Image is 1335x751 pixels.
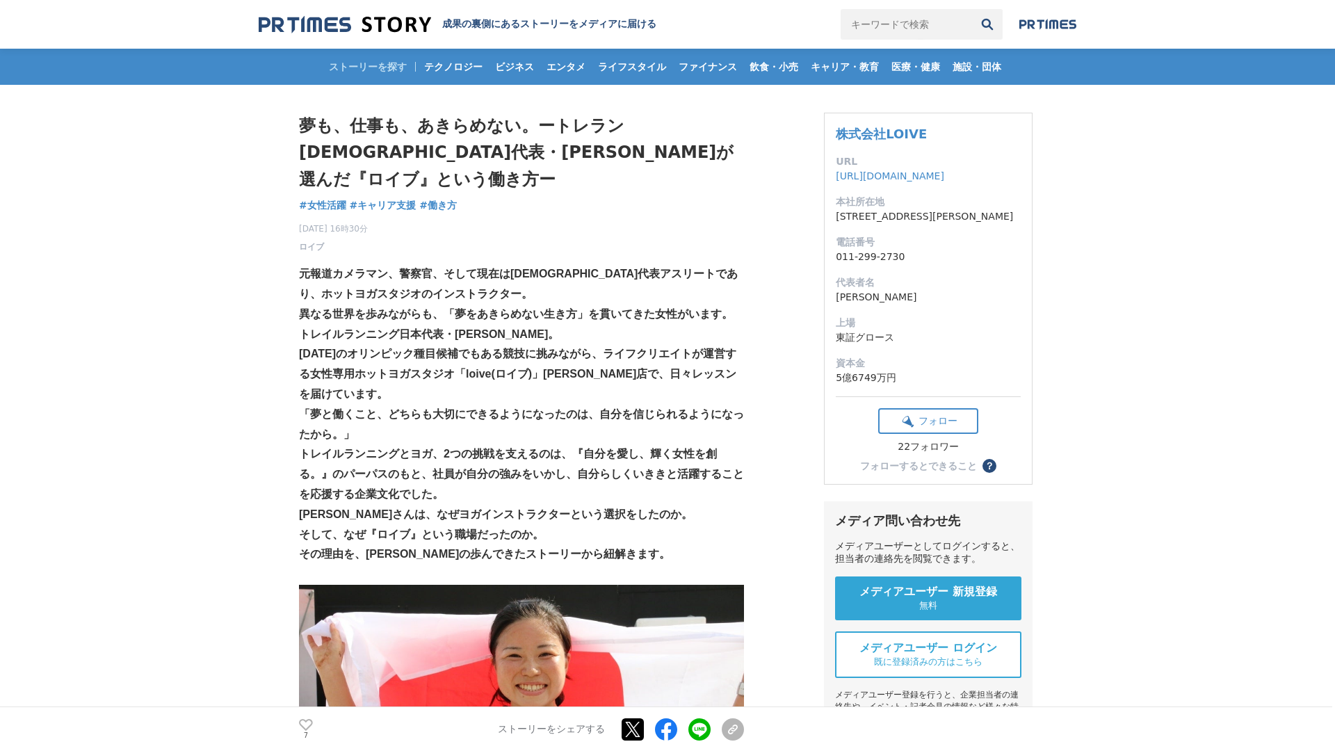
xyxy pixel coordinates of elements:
span: ？ [985,461,994,471]
a: #女性活躍 [299,198,346,213]
span: 無料 [919,599,937,612]
input: キーワードで検索 [841,9,972,40]
strong: [DATE]のオリンピック種目候補でもある競技に挑みながら、ライフクリエイトが運営する女性専用ホットヨガスタジオ「loive(ロイブ)」[PERSON_NAME]店で、日々レッスンを届けています。 [299,348,736,400]
strong: 異なる世界を歩みながらも、「夢をあきらめない生き方」を貫いてきた女性がいます。 [299,308,733,320]
dd: 東証グロース [836,330,1021,345]
a: 医療・健康 [886,49,946,85]
a: エンタメ [541,49,591,85]
dt: 本社所在地 [836,195,1021,209]
a: #働き方 [419,198,457,213]
h1: 夢も、仕事も、あきらめない。ートレラン[DEMOGRAPHIC_DATA]代表・[PERSON_NAME]が選んだ『ロイブ』という働き方ー [299,113,744,193]
dt: URL [836,154,1021,169]
span: 医療・健康 [886,60,946,73]
a: ビジネス [489,49,540,85]
p: ストーリーをシェアする [498,723,605,736]
dt: 上場 [836,316,1021,330]
dt: 資本金 [836,356,1021,371]
a: テクノロジー [419,49,488,85]
div: 22フォロワー [878,441,978,453]
dd: 011-299-2730 [836,250,1021,264]
a: 株式会社LOIVE [836,127,927,141]
img: 成果の裏側にあるストーリーをメディアに届ける [259,15,431,34]
span: 既に登録済みの方はこちら [874,656,982,668]
a: 成果の裏側にあるストーリーをメディアに届ける 成果の裏側にあるストーリーをメディアに届ける [259,15,656,34]
strong: その理由を、[PERSON_NAME]の歩んできたストーリーから紐解きます。 [299,548,670,560]
dd: 5億6749万円 [836,371,1021,385]
strong: [PERSON_NAME]さんは、なぜヨガインストラクターという選択をしたのか。 [299,508,693,520]
span: [DATE] 16時30分 [299,223,368,235]
button: ？ [982,459,996,473]
span: ファイナンス [673,60,743,73]
a: [URL][DOMAIN_NAME] [836,170,944,181]
a: 施設・団体 [947,49,1007,85]
span: #女性活躍 [299,199,346,211]
div: メディアユーザー登録を行うと、企業担当者の連絡先や、イベント・記者会見の情報など様々な特記情報を閲覧できます。 ※内容はストーリー・プレスリリースにより異なります。 [835,689,1021,748]
dt: 電話番号 [836,235,1021,250]
div: フォローするとできること [860,461,977,471]
span: 飲食・小売 [744,60,804,73]
span: ライフスタイル [592,60,672,73]
strong: トレイルランニング日本代表・[PERSON_NAME]。 [299,328,559,340]
p: 7 [299,732,313,739]
div: メディア問い合わせ先 [835,512,1021,529]
dt: 代表者名 [836,275,1021,290]
span: メディアユーザー ログイン [859,641,997,656]
span: テクノロジー [419,60,488,73]
a: メディアユーザー ログイン 既に登録済みの方はこちら [835,631,1021,678]
div: メディアユーザーとしてログインすると、担当者の連絡先を閲覧できます。 [835,540,1021,565]
strong: 「夢と働くこと、どちらも大切にできるようになったのは、自分を信じられるようになったから。」 [299,408,744,440]
strong: そして、なぜ『ロイブ』という職場だったのか。 [299,528,544,540]
dd: [STREET_ADDRESS][PERSON_NAME] [836,209,1021,224]
h2: 成果の裏側にあるストーリーをメディアに届ける [442,18,656,31]
a: 飲食・小売 [744,49,804,85]
a: ライフスタイル [592,49,672,85]
a: メディアユーザー 新規登録 無料 [835,576,1021,620]
button: 検索 [972,9,1003,40]
strong: 元報道カメラマン、警察官、そして現在は[DEMOGRAPHIC_DATA]代表アスリートであり、ホットヨガスタジオのインストラクター。 [299,268,738,300]
span: #キャリア支援 [350,199,416,211]
span: メディアユーザー 新規登録 [859,585,997,599]
a: ファイナンス [673,49,743,85]
dd: [PERSON_NAME] [836,290,1021,305]
span: 施設・団体 [947,60,1007,73]
a: #キャリア支援 [350,198,416,213]
img: prtimes [1019,19,1076,30]
span: エンタメ [541,60,591,73]
span: キャリア・教育 [805,60,884,73]
a: ロイブ [299,241,324,253]
strong: トレイルランニングとヨガ、2つの挑戦を支えるのは、『自分を愛し、輝く女性を創る。』のパーパスのもと、社員が自分の強みをいかし、自分らしくいききと活躍することを応援する企業文化でした。 [299,448,744,500]
a: キャリア・教育 [805,49,884,85]
span: #働き方 [419,199,457,211]
span: ビジネス [489,60,540,73]
button: フォロー [878,408,978,434]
